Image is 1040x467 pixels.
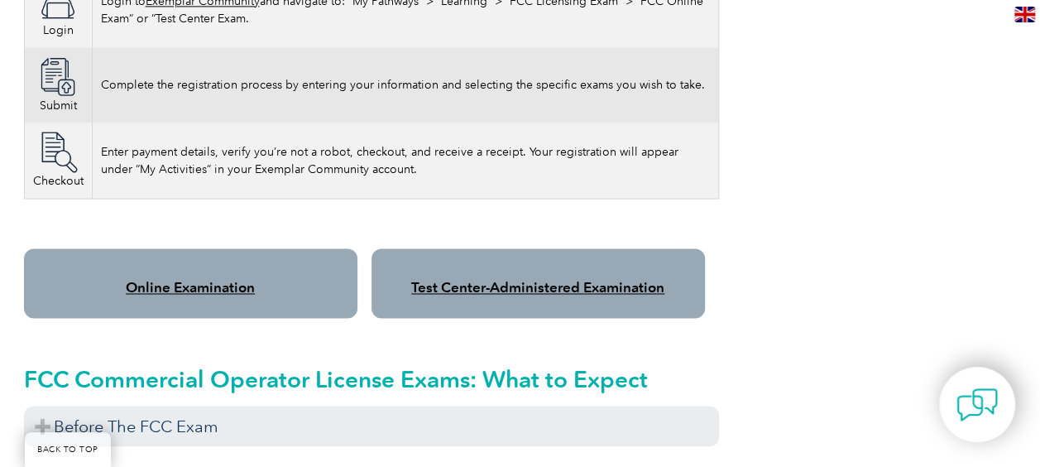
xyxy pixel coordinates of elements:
td: Submit [24,47,92,123]
td: Checkout [24,123,92,199]
h2: FCC Commercial Operator License Exams: What to Expect [24,365,719,392]
td: Enter payment details, verify you’re not a robot, checkout, and receive a receipt. Your registrat... [92,123,718,199]
img: en [1014,7,1035,22]
a: Test Center-Administered Examination [411,279,664,296]
h3: Before The FCC Exam [24,406,719,446]
a: Online Examination [126,279,255,296]
img: contact-chat.png [956,384,998,426]
a: BACK TO TOP [25,432,111,467]
td: Complete the registration process by entering your information and selecting the specific exams y... [92,47,718,123]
